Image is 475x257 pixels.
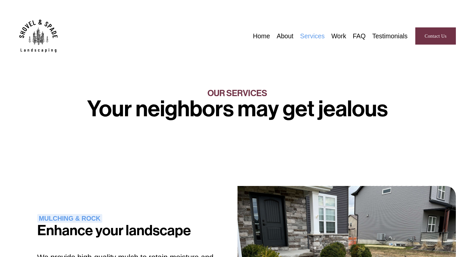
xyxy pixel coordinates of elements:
img: Shovel &amp; Spade Landscaping [19,19,58,53]
h2: Enhance your landscape [37,223,201,238]
a: Contact Us [415,27,456,44]
a: FAQ [353,31,366,41]
a: About [277,31,294,41]
a: Services [300,31,325,41]
a: Testimonials [372,31,408,41]
a: Work [331,31,346,41]
span: OUR SERVICES [207,88,267,98]
strong: MULCHING & ROCK [37,214,102,223]
a: Home [253,31,270,41]
h1: Your neighbors may get jealous [19,98,456,120]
